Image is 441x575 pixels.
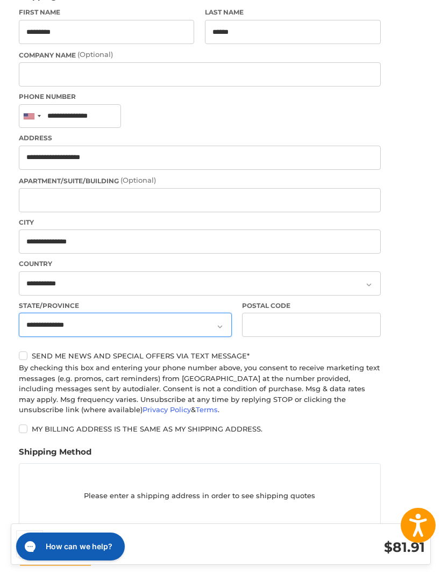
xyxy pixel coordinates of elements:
[19,105,44,128] div: United States: +1
[239,539,425,556] h3: $81.91
[19,175,381,186] label: Apartment/Suite/Building
[143,405,191,414] a: Privacy Policy
[19,446,91,463] legend: Shipping Method
[19,259,381,269] label: Country
[19,425,381,433] label: My billing address is the same as my shipping address.
[196,405,218,414] a: Terms
[19,301,232,311] label: State/Province
[19,49,381,60] label: Company Name
[19,133,381,143] label: Address
[77,50,113,59] small: (Optional)
[19,8,195,17] label: First Name
[120,176,156,184] small: (Optional)
[19,363,381,415] div: By checking this box and entering your phone number above, you consent to receive marketing text ...
[205,8,381,17] label: Last Name
[19,218,381,227] label: City
[19,351,381,360] label: Send me news and special offers via text message*
[11,529,128,564] iframe: Gorgias live chat messenger
[54,536,239,549] h3: 9 Items
[242,301,381,311] label: Postal Code
[19,92,381,102] label: Phone Number
[19,542,92,567] button: Continue
[19,486,380,507] p: Please enter a shipping address in order to see shipping quotes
